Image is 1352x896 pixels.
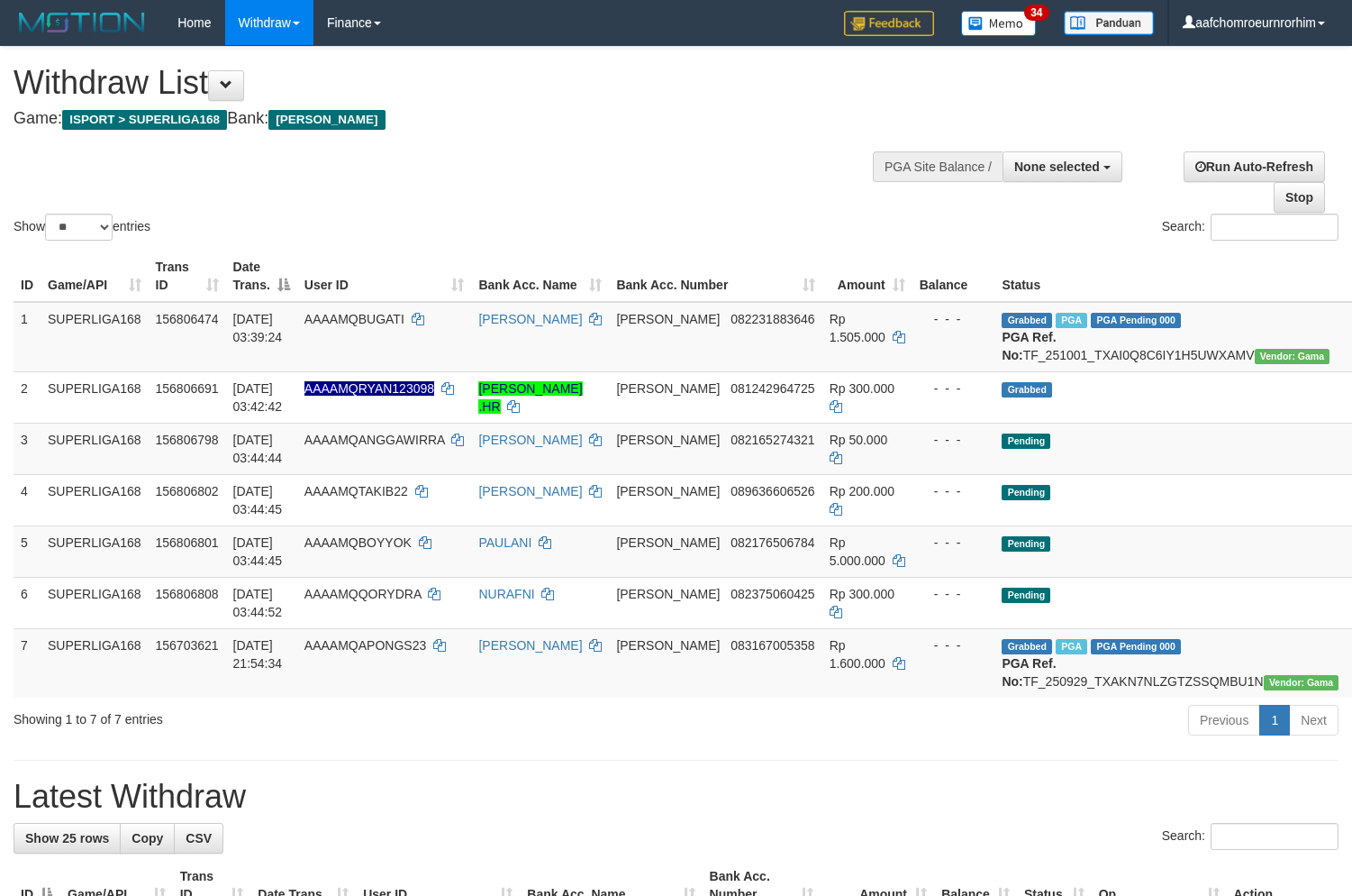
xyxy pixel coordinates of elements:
label: Search: [1162,214,1338,241]
b: PGA Ref. No: [1002,330,1056,362]
th: Trans ID: activate to sort column ascending [149,251,226,302]
span: Copy 082176506784 to clipboard [730,535,814,550]
span: Rp 200.000 [830,484,894,498]
h1: Latest Withdraw [14,779,1338,815]
th: Date Trans.: activate to sort column descending [226,251,297,302]
a: Run Auto-Refresh [1184,151,1325,182]
span: Rp 300.000 [830,587,894,601]
span: Rp 300.000 [830,381,894,396]
th: Game/API: activate to sort column ascending [41,251,149,302]
span: Copy 081242964725 to clipboard [730,381,814,396]
a: CSV [174,823,223,854]
a: [PERSON_NAME] [478,312,582,326]
span: AAAAMQQORYDRA [304,587,422,601]
span: [DATE] 03:44:45 [233,484,283,517]
span: CSV [186,831,212,846]
a: Previous [1188,705,1260,736]
img: MOTION_logo.png [14,9,150,36]
span: PGA Pending [1091,639,1181,654]
td: SUPERLIGA168 [41,526,149,577]
span: [DATE] 21:54:34 [233,638,283,671]
td: SUPERLIGA168 [41,628,149,698]
div: - - - [920,310,988,328]
span: Copy 082165274321 to clipboard [730,433,814,447]
button: None selected [1003,151,1122,182]
span: [PERSON_NAME] [616,312,720,326]
span: [PERSON_NAME] [616,381,720,396]
span: [DATE] 03:42:42 [233,381,283,414]
th: Balance [912,251,995,302]
td: TF_251001_TXAI0Q8C6IY1H5UWXAMV [994,302,1346,372]
span: Pending [1002,434,1050,449]
span: Pending [1002,485,1050,500]
span: Copy 083167005358 to clipboard [730,638,814,653]
span: 156806691 [156,381,219,396]
span: AAAAMQAPONGS23 [304,638,426,653]
a: [PERSON_NAME] [478,433,582,447]
span: Pending [1002,588,1050,603]
span: Copy [132,831,163,846]
span: PGA Pending [1091,313,1181,328]
b: PGA Ref. No: [1002,656,1056,689]
span: None selected [1014,160,1100,174]
td: SUPERLIGA168 [41,423,149,474]
div: PGA Site Balance / [873,151,1003,182]
span: Grabbed [1002,382,1052,398]
input: Search: [1211,214,1338,241]
span: [PERSON_NAME] [616,484,720,498]
input: Search: [1211,823,1338,850]
th: Amount: activate to sort column ascending [822,251,912,302]
td: 7 [14,628,41,698]
span: [PERSON_NAME] [268,110,385,130]
td: SUPERLIGA168 [41,371,149,423]
span: Vendor URL: https://trx31.1velocity.biz [1264,675,1339,690]
th: Bank Acc. Number: activate to sort column ascending [609,251,821,302]
a: [PERSON_NAME] [478,638,582,653]
h4: Game: Bank: [14,110,884,128]
span: Copy 089636606526 to clipboard [730,484,814,498]
td: 3 [14,423,41,474]
td: 5 [14,526,41,577]
td: 1 [14,302,41,372]
h1: Withdraw List [14,65,884,101]
span: Grabbed [1002,639,1052,654]
a: Show 25 rows [14,823,121,854]
th: Bank Acc. Name: activate to sort column ascending [471,251,609,302]
a: Copy [120,823,175,854]
th: Status [994,251,1346,302]
th: ID [14,251,41,302]
span: Rp 1.505.000 [830,312,885,344]
span: 156806798 [156,433,219,447]
div: - - - [920,585,988,603]
label: Show entries [14,214,150,241]
span: Show 25 rows [25,831,109,846]
span: [DATE] 03:44:52 [233,587,283,619]
span: Marked by aafandaneth [1056,313,1087,328]
span: Vendor URL: https://trx31.1velocity.biz [1255,349,1330,364]
span: [PERSON_NAME] [616,587,720,601]
span: 156806802 [156,484,219,498]
span: [DATE] 03:39:24 [233,312,283,344]
td: 4 [14,474,41,526]
div: - - - [920,379,988,398]
span: Nama rekening ada tanda titik/strip, harap diedit [304,381,434,396]
span: 34 [1024,5,1048,21]
span: ISPORT > SUPERLIGA168 [62,110,227,130]
span: [PERSON_NAME] [616,433,720,447]
span: 156703621 [156,638,219,653]
span: [PERSON_NAME] [616,638,720,653]
span: Rp 50.000 [830,433,888,447]
a: [PERSON_NAME] .HR [478,381,582,414]
a: Stop [1274,182,1325,213]
img: panduan.png [1064,11,1154,35]
a: NURAFNI [478,587,534,601]
td: 6 [14,577,41,628]
td: SUPERLIGA168 [41,474,149,526]
span: AAAAMQTAKIB22 [304,484,408,498]
a: Next [1289,705,1338,736]
span: Copy 082375060425 to clipboard [730,587,814,601]
div: - - - [920,431,988,449]
span: Marked by aafchhiseyha [1056,639,1087,654]
span: [DATE] 03:44:45 [233,535,283,568]
label: Search: [1162,823,1338,850]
